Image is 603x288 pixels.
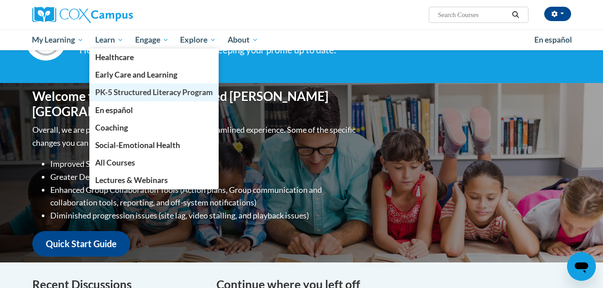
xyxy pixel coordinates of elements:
span: Engage [135,35,169,45]
li: Greater Device Compatibility [50,170,358,183]
a: Quick Start Guide [32,231,130,257]
span: En español [534,35,572,44]
a: My Learning [26,30,90,50]
a: Learn [89,30,129,50]
a: Healthcare [89,48,219,66]
h1: Welcome to the new and improved [PERSON_NAME][GEOGRAPHIC_DATA] [32,89,358,119]
p: Overall, we are proud to provide you with a more streamlined experience. Some of the specific cha... [32,123,358,149]
button: Account Settings [544,7,571,21]
span: Explore [180,35,216,45]
span: My Learning [32,35,84,45]
a: En español [528,31,578,49]
span: PK-5 Structured Literacy Program [95,87,213,97]
span: Social-Emotional Health [95,140,180,150]
input: Search Courses [437,9,509,20]
li: Enhanced Group Collaboration Tools (Action plans, Group communication and collaboration tools, re... [50,183,358,209]
div: Main menu [19,30,585,50]
span: Early Care and Learning [95,70,177,79]
span: Learn [95,35,123,45]
a: Cox Campus [32,7,203,23]
a: Social-Emotional Health [89,136,219,154]
a: Lectures & Webinars [89,171,219,189]
a: Early Care and Learning [89,66,219,83]
a: Engage [129,30,175,50]
span: All Courses [95,158,135,167]
a: Explore [174,30,222,50]
span: Coaching [95,123,128,132]
span: Lectures & Webinars [95,175,168,185]
a: All Courses [89,154,219,171]
a: Coaching [89,119,219,136]
a: PK-5 Structured Literacy Program [89,83,219,101]
li: Improved Site Navigation [50,157,358,170]
a: About [222,30,264,50]
span: About [228,35,258,45]
li: Diminished progression issues (site lag, video stalling, and playback issues) [50,209,358,222]
button: Search [509,9,522,20]
span: En español [95,105,133,115]
img: Cox Campus [32,7,133,23]
iframe: Button to launch messaging window [567,252,596,281]
a: En español [89,101,219,119]
span: Healthcare [95,52,134,62]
